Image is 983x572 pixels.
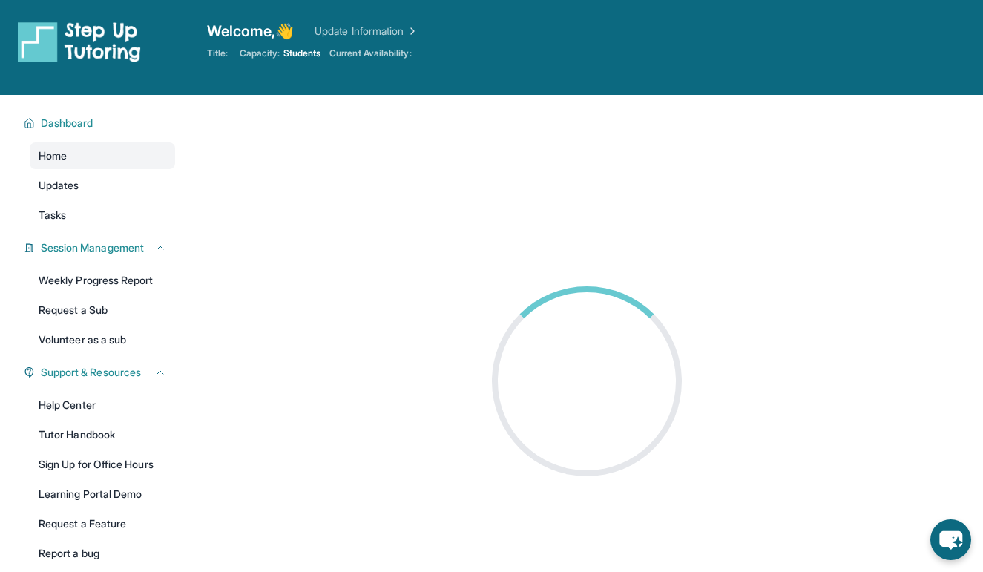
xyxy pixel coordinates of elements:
[41,365,141,380] span: Support & Resources
[30,451,175,478] a: Sign Up for Office Hours
[35,240,166,255] button: Session Management
[35,116,166,131] button: Dashboard
[30,202,175,229] a: Tasks
[329,47,411,59] span: Current Availability:
[30,142,175,169] a: Home
[207,47,228,59] span: Title:
[30,481,175,507] a: Learning Portal Demo
[30,540,175,567] a: Report a bug
[35,365,166,380] button: Support & Resources
[207,21,295,42] span: Welcome, 👋
[315,24,418,39] a: Update Information
[30,326,175,353] a: Volunteer as a sub
[30,510,175,537] a: Request a Feature
[404,24,418,39] img: Chevron Right
[30,267,175,294] a: Weekly Progress Report
[30,172,175,199] a: Updates
[41,240,144,255] span: Session Management
[283,47,321,59] span: Students
[30,392,175,418] a: Help Center
[240,47,280,59] span: Capacity:
[18,21,141,62] img: logo
[39,178,79,193] span: Updates
[39,148,67,163] span: Home
[30,421,175,448] a: Tutor Handbook
[41,116,93,131] span: Dashboard
[930,519,971,560] button: chat-button
[30,297,175,323] a: Request a Sub
[39,208,66,223] span: Tasks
